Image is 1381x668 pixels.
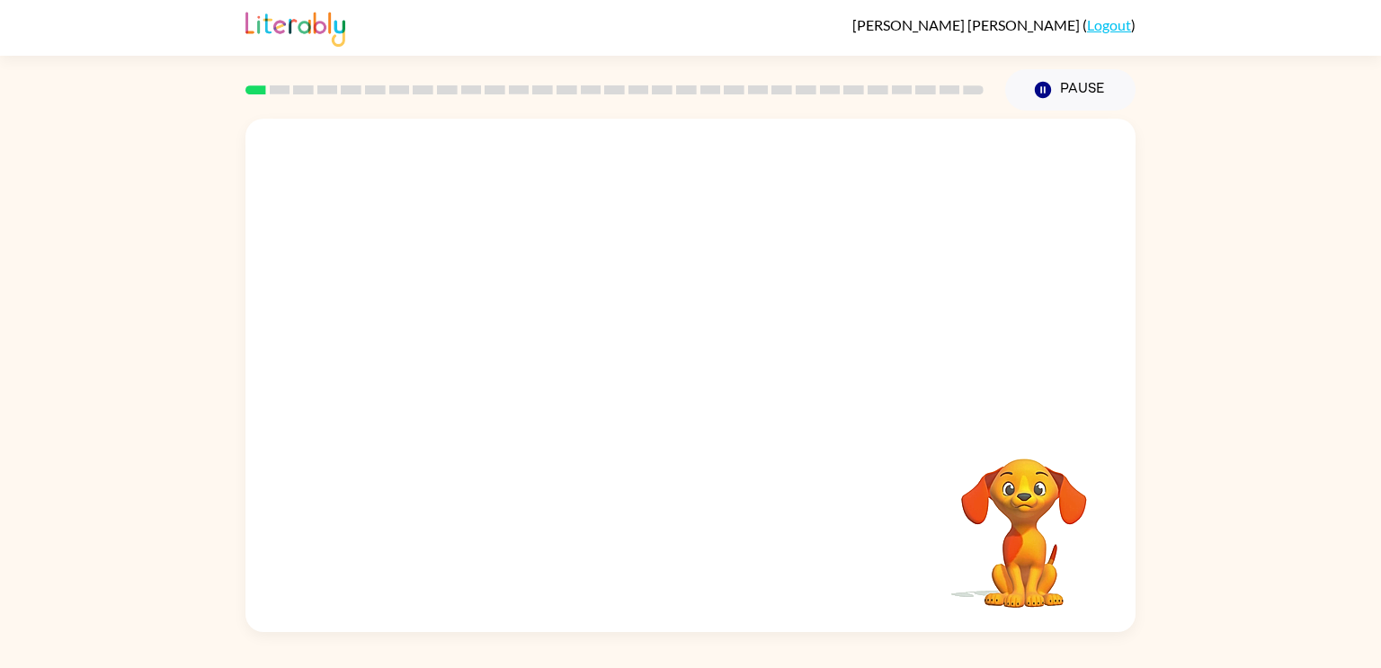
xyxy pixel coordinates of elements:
img: Literably [245,7,345,47]
div: ( ) [852,16,1136,33]
a: Logout [1087,16,1131,33]
button: Pause [1005,69,1136,111]
span: [PERSON_NAME] [PERSON_NAME] [852,16,1083,33]
video: Your browser must support playing .mp4 files to use Literably. Please try using another browser. [934,431,1114,610]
